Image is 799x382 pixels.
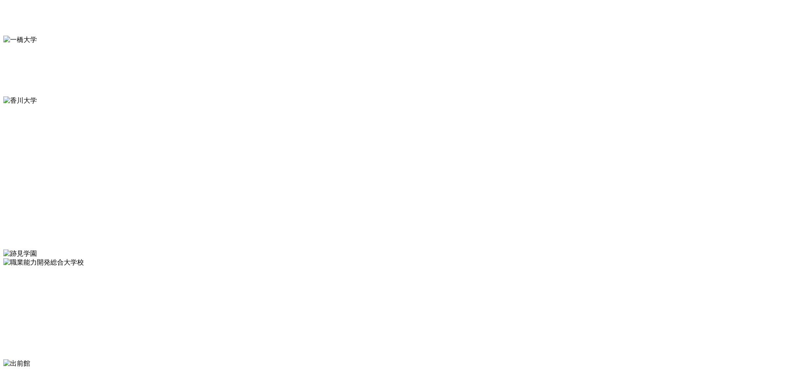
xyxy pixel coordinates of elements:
[3,258,84,267] img: 職業能力開発総合大学校
[3,359,30,368] img: 出前館
[3,44,104,95] img: 大阪工業大学
[3,267,104,317] img: 名古屋工学院専門学校
[3,319,80,358] img: 徳島県
[3,36,37,44] img: 一橋大学
[3,249,37,258] img: 跡見学園
[3,157,80,196] img: 芝浦工業大学
[3,105,104,156] img: 佐賀大学
[3,197,104,248] img: 学習院女子大学
[3,96,37,105] img: 香川大学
